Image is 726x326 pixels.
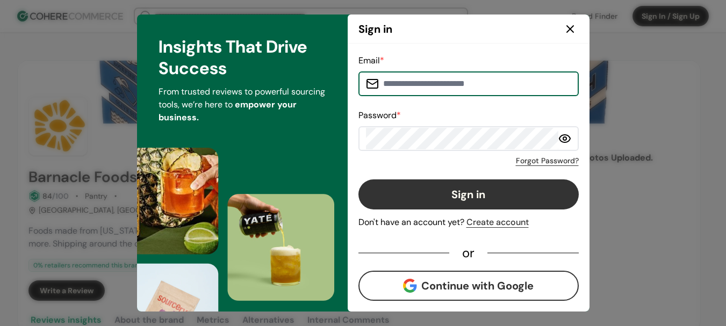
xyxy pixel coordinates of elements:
button: Continue with Google [358,271,579,301]
h2: Sign in [358,21,392,37]
label: Password [358,110,401,121]
button: Sign in [358,179,579,209]
div: Don't have an account yet? [358,216,579,229]
a: Forgot Password? [516,155,579,166]
p: From trusted reviews to powerful sourcing tools, we’re here to [159,85,326,124]
div: Create account [466,216,529,229]
label: Email [358,55,384,66]
div: or [449,248,487,258]
h3: Insights That Drive Success [159,36,326,79]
